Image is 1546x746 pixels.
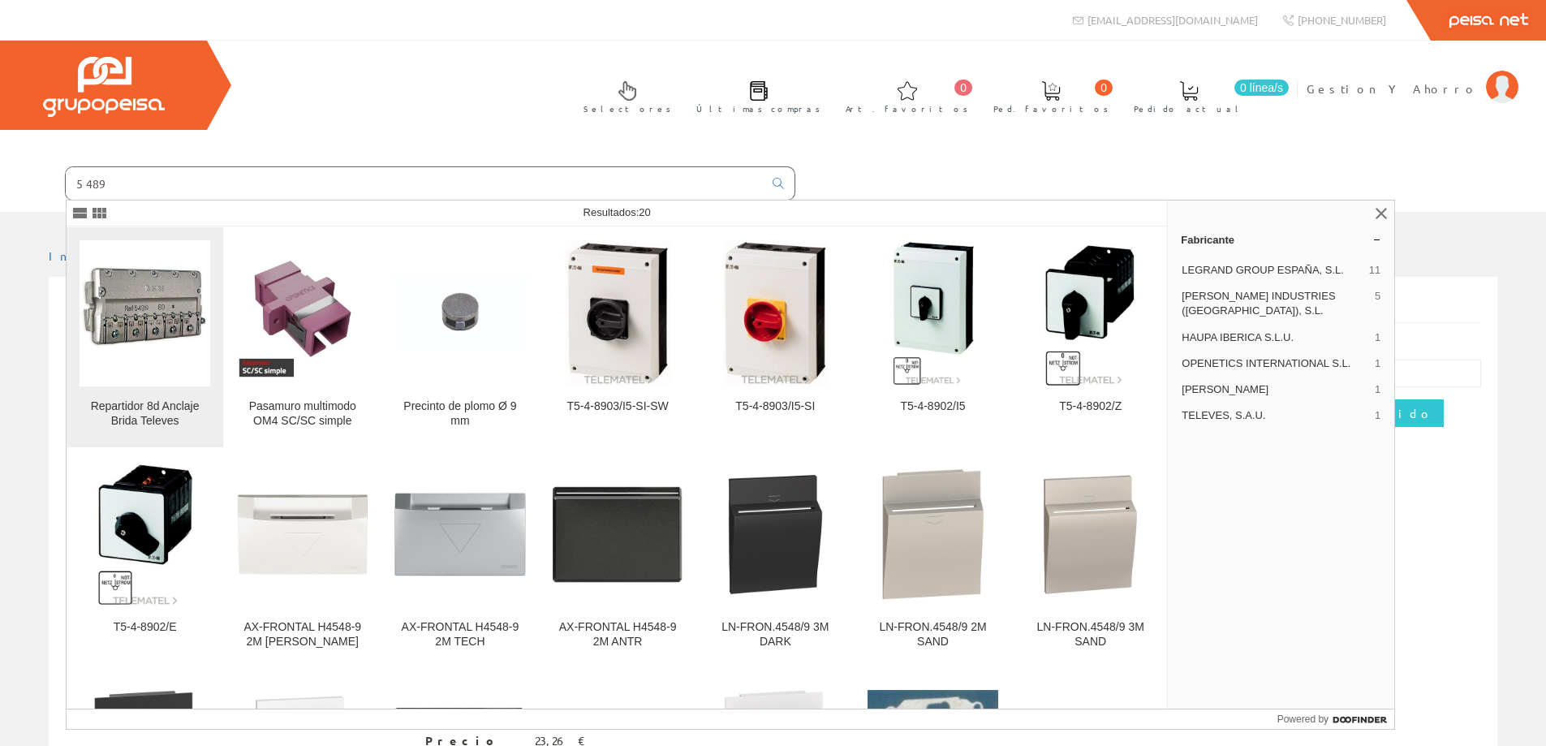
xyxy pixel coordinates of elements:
div: Repartidor 8d Anclaje Brida Televes [80,399,210,429]
span: TELEVES, S.A.U. [1182,408,1368,423]
img: Pasamuro multimodo OM4 SC/SC simple [237,248,368,378]
div: LN-FRON.4548/9 3M DARK [710,620,841,649]
img: T5-4-8902/I5 [891,240,975,386]
div: T5-4-8902/Z [1025,399,1156,414]
span: 1 [1375,382,1380,397]
span: 0 [1095,80,1113,96]
a: Repartidor 8d Anclaje Brida Televes Repartidor 8d Anclaje Brida Televes [67,227,223,447]
span: 0 [954,80,972,96]
div: T5-4-8903/I5-SI [710,399,841,414]
img: AX-FRONTAL H4548-9 2M TECH [394,469,525,600]
img: LN-FRON.4548/9 3M SAND [1025,469,1156,600]
img: AX-FRONTAL H4548-9 2M ANTR [553,469,683,600]
span: 5 [1375,289,1380,318]
span: OPENETICS INTERNATIONAL S.L. [1182,356,1368,371]
span: Art. favoritos [846,101,968,117]
span: [PHONE_NUMBER] [1298,13,1386,27]
span: [EMAIL_ADDRESS][DOMAIN_NAME] [1087,13,1258,27]
img: Precinto de plomo Ø 9 mm [394,276,525,350]
span: Selectores [584,101,671,117]
span: [PERSON_NAME] INDUSTRIES ([GEOGRAPHIC_DATA]), S.L. [1182,289,1368,318]
a: LN-FRON.4548/9 3M DARK LN-FRON.4548/9 3M DARK [697,448,854,668]
div: AX-FRONTAL H4548-9 2M [PERSON_NAME] [237,620,368,649]
div: AX-FRONTAL H4548-9 2M ANTR [553,620,683,649]
img: Repartidor 8d Anclaje Brida Televes [80,248,210,378]
span: 1 [1375,330,1380,345]
a: Últimas compras [680,67,829,123]
a: Pasamuro multimodo OM4 SC/SC simple Pasamuro multimodo OM4 SC/SC simple [224,227,381,447]
a: T5-4-8903/I5-SI T5-4-8903/I5-SI [697,227,854,447]
span: LEGRAND GROUP ESPAÑA, S.L. [1182,263,1363,278]
span: Resultados: [584,206,651,218]
div: T5-4-8903/I5-SI-SW [553,399,683,414]
span: 0 línea/s [1234,80,1289,96]
div: Precinto de plomo Ø 9 mm [394,399,525,429]
span: 11 [1369,263,1380,278]
a: T5-4-8902/I5 T5-4-8902/I5 [855,227,1011,447]
img: T5-4-8903/I5-SI-SW [566,240,670,386]
img: T5-4-8902/E [96,461,195,607]
img: LN-FRON.4548/9 2M SAND [868,469,998,600]
a: Inicio [49,248,118,263]
a: LN-FRON.4548/9 2M SAND LN-FRON.4548/9 2M SAND [855,448,1011,668]
img: AX-FRONTAL H4548-9 2M BLAN [237,469,368,600]
span: Gestion Y Ahorro [1307,80,1478,97]
a: Fabricante [1168,226,1394,252]
div: T5-4-8902/E [80,620,210,635]
span: Powered by [1277,712,1329,727]
a: AX-FRONTAL H4548-9 2M ANTR AX-FRONTAL H4548-9 2M ANTR [540,448,696,668]
span: Ped. favoritos [993,101,1109,117]
span: [PERSON_NAME] [1182,382,1368,397]
span: 1 [1375,408,1380,423]
a: Precinto de plomo Ø 9 mm Precinto de plomo Ø 9 mm [381,227,538,447]
span: 20 [639,206,650,218]
a: AX-FRONTAL H4548-9 2M TECH AX-FRONTAL H4548-9 2M TECH [381,448,538,668]
span: HAUPA IBERICA S.L.U. [1182,330,1368,345]
a: T5-4-8903/I5-SI-SW T5-4-8903/I5-SI-SW [540,227,696,447]
a: AX-FRONTAL H4548-9 2M BLAN AX-FRONTAL H4548-9 2M [PERSON_NAME] [224,448,381,668]
span: Últimas compras [696,101,820,117]
a: Selectores [567,67,679,123]
div: Pasamuro multimodo OM4 SC/SC simple [237,399,368,429]
img: LN-FRON.4548/9 3M DARK [710,469,841,600]
a: T5-4-8902/E T5-4-8902/E [67,448,223,668]
div: LN-FRON.4548/9 2M SAND [868,620,998,649]
input: Buscar ... [66,167,763,200]
div: T5-4-8902/I5 [868,399,998,414]
img: Grupo Peisa [43,57,165,117]
span: Pedido actual [1134,101,1244,117]
div: LN-FRON.4548/9 3M SAND [1025,620,1156,649]
div: AX-FRONTAL H4548-9 2M TECH [394,620,525,649]
a: Powered by [1277,709,1395,729]
span: 1 [1375,356,1380,371]
a: LN-FRON.4548/9 3M SAND LN-FRON.4548/9 3M SAND [1012,448,1169,668]
img: T5-4-8902/Z [1043,240,1138,386]
a: Gestion Y Ahorro [1307,67,1518,83]
img: T5-4-8903/I5-SI [723,240,829,386]
a: T5-4-8902/Z T5-4-8902/Z [1012,227,1169,447]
